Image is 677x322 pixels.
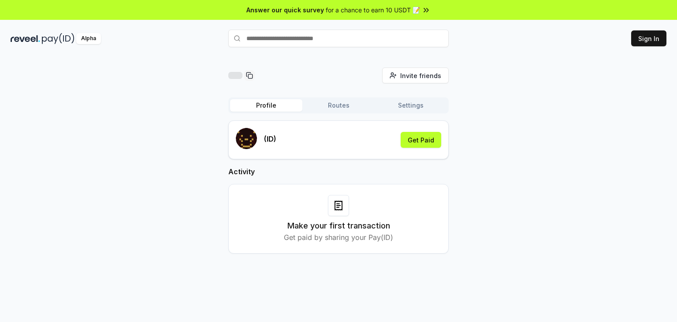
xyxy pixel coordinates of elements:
[76,33,101,44] div: Alpha
[264,134,276,144] p: (ID)
[375,99,447,112] button: Settings
[42,33,74,44] img: pay_id
[326,5,420,15] span: for a chance to earn 10 USDT 📝
[401,132,441,148] button: Get Paid
[230,99,302,112] button: Profile
[302,99,375,112] button: Routes
[228,166,449,177] h2: Activity
[11,33,40,44] img: reveel_dark
[284,232,393,243] p: Get paid by sharing your Pay(ID)
[382,67,449,83] button: Invite friends
[631,30,666,46] button: Sign In
[400,71,441,80] span: Invite friends
[246,5,324,15] span: Answer our quick survey
[287,220,390,232] h3: Make your first transaction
